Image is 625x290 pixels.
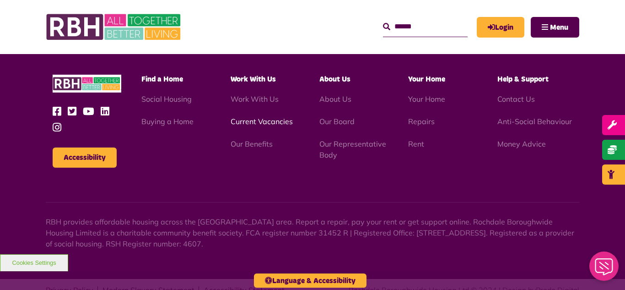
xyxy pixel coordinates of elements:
a: Contact Us [497,94,535,104]
img: RBH [53,75,121,93]
a: Money Advice [497,139,546,148]
a: Rent [408,139,424,148]
button: Navigation [531,17,579,38]
span: Menu [550,24,568,31]
button: Language & Accessibility [254,274,366,288]
span: Find a Home [141,76,183,83]
iframe: Netcall Web Assistant for live chat [584,249,625,290]
span: About Us [319,76,350,83]
span: Help & Support [497,76,549,83]
span: Work With Us [231,76,276,83]
a: About Us [319,94,351,104]
a: Your Home [408,94,445,104]
input: Search [383,17,468,37]
a: MyRBH [477,17,524,38]
a: Our Benefits [231,139,273,148]
span: Your Home [408,76,445,83]
p: RBH provides affordable housing across the [GEOGRAPHIC_DATA] area. Report a repair, pay your rent... [46,216,579,249]
a: Social Housing - open in a new tab [141,94,192,104]
a: Our Board [319,117,355,126]
a: Anti-Social Behaviour [497,117,572,126]
a: Buying a Home [141,117,194,126]
a: Work With Us [231,94,279,104]
img: RBH [46,9,183,45]
button: Accessibility [53,148,117,168]
a: Repairs [408,117,435,126]
a: Current Vacancies [231,117,293,126]
a: Our Representative Body [319,139,386,159]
